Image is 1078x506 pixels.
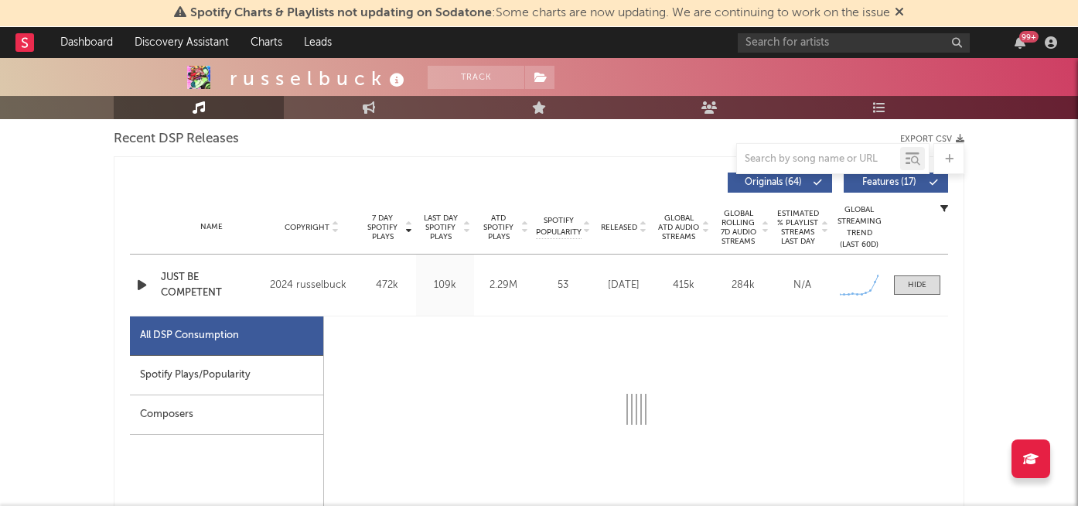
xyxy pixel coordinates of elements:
[717,209,759,246] span: Global Rolling 7D Audio Streams
[478,278,528,293] div: 2.29M
[536,215,582,238] span: Spotify Popularity
[895,7,904,19] span: Dismiss
[1019,31,1039,43] div: 99 +
[738,178,809,187] span: Originals ( 64 )
[130,395,323,435] div: Composers
[362,214,403,241] span: 7 Day Spotify Plays
[738,33,970,53] input: Search for artists
[230,66,408,91] div: r u s s e l b u c k
[1015,36,1025,49] button: 99+
[190,7,890,19] span: : Some charts are now updating. We are continuing to work on the issue
[717,278,769,293] div: 284k
[161,221,262,233] div: Name
[428,66,524,89] button: Track
[657,214,700,241] span: Global ATD Audio Streams
[657,278,709,293] div: 415k
[49,27,124,58] a: Dashboard
[420,278,470,293] div: 109k
[900,135,964,144] button: Export CSV
[776,278,828,293] div: N/A
[420,214,461,241] span: Last Day Spotify Plays
[161,270,262,300] a: JUST BE COMPETENT
[124,27,240,58] a: Discovery Assistant
[140,327,239,345] div: All DSP Consumption
[598,278,650,293] div: [DATE]
[240,27,293,58] a: Charts
[844,173,948,193] button: Features(17)
[728,173,832,193] button: Originals(64)
[190,7,492,19] span: Spotify Charts & Playlists not updating on Sodatone
[737,153,900,166] input: Search by song name or URL
[130,316,323,356] div: All DSP Consumption
[362,278,412,293] div: 472k
[285,223,329,232] span: Copyright
[776,209,819,246] span: Estimated % Playlist Streams Last Day
[293,27,343,58] a: Leads
[478,214,519,241] span: ATD Spotify Plays
[536,278,590,293] div: 53
[270,276,354,295] div: 2024 russelbuck
[114,130,239,149] span: Recent DSP Releases
[130,356,323,395] div: Spotify Plays/Popularity
[854,178,925,187] span: Features ( 17 )
[836,204,882,251] div: Global Streaming Trend (Last 60D)
[601,223,637,232] span: Released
